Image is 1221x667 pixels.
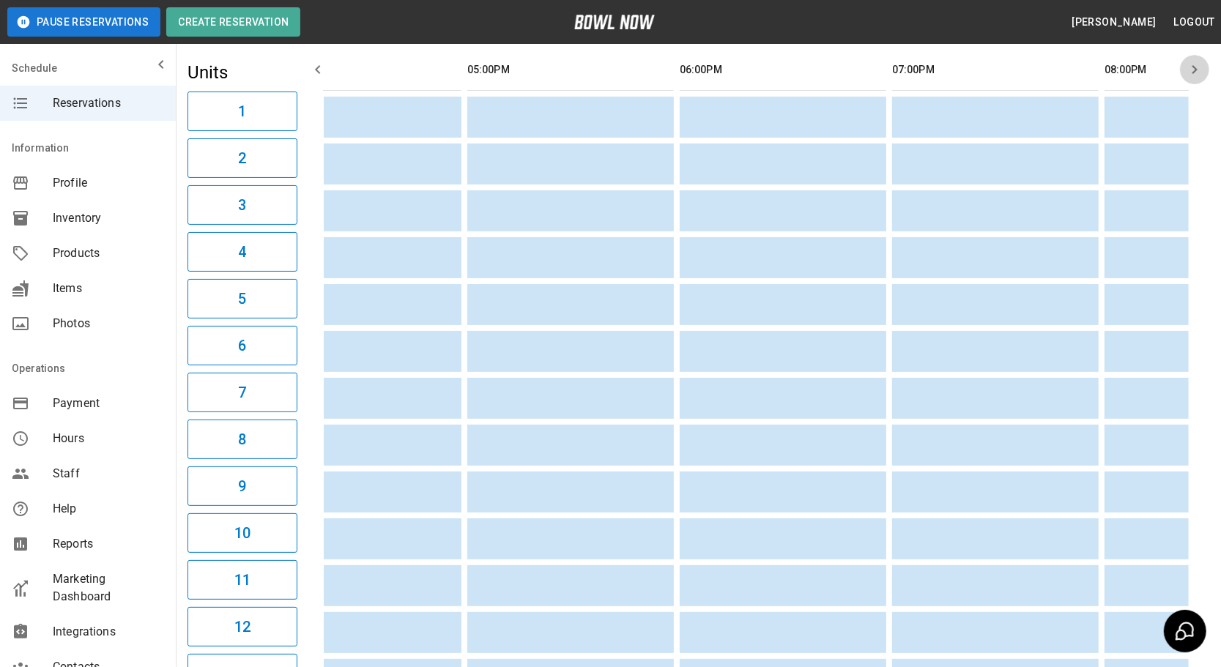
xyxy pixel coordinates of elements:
[53,315,164,332] span: Photos
[53,623,164,641] span: Integrations
[234,615,250,638] h6: 12
[188,513,297,553] button: 10
[53,245,164,262] span: Products
[53,465,164,482] span: Staff
[238,193,246,217] h6: 3
[467,49,674,91] th: 05:00PM
[234,521,250,545] h6: 10
[1066,9,1162,36] button: [PERSON_NAME]
[53,94,164,112] span: Reservations
[238,240,246,264] h6: 4
[188,185,297,225] button: 3
[53,570,164,605] span: Marketing Dashboard
[188,373,297,412] button: 7
[234,568,250,592] h6: 11
[238,474,246,498] h6: 9
[7,7,160,37] button: Pause Reservations
[188,279,297,318] button: 5
[238,287,246,310] h6: 5
[166,7,300,37] button: Create Reservation
[53,174,164,192] span: Profile
[53,430,164,447] span: Hours
[188,420,297,459] button: 8
[188,61,297,84] h5: Units
[238,428,246,451] h6: 8
[188,92,297,131] button: 1
[238,381,246,404] h6: 7
[188,326,297,365] button: 6
[53,535,164,553] span: Reports
[53,500,164,518] span: Help
[188,232,297,272] button: 4
[188,138,297,178] button: 2
[238,334,246,357] h6: 6
[1168,9,1221,36] button: Logout
[188,466,297,506] button: 9
[188,607,297,646] button: 12
[574,15,655,29] img: logo
[238,100,246,123] h6: 1
[53,209,164,227] span: Inventory
[53,280,164,297] span: Items
[238,146,246,170] h6: 2
[188,560,297,600] button: 11
[53,395,164,412] span: Payment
